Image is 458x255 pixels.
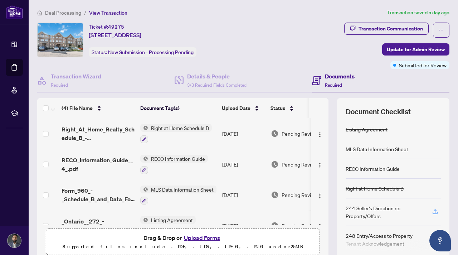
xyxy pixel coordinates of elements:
h4: Details & People [187,72,247,81]
th: (4) File Name [59,98,137,118]
h4: Documents [325,72,355,81]
div: Ticket #: [89,23,124,31]
img: Logo [317,162,323,168]
img: Status Icon [140,186,148,193]
span: Right_At_Home_Realty_Schedule_B_-_Agreement_to_Lease_-_Residential 2.pdf [62,125,135,142]
th: Status [268,98,328,118]
li: / [84,9,86,17]
span: Upload Date [222,104,250,112]
span: View Transaction [89,10,127,16]
img: Profile Icon [8,234,21,247]
span: Status [271,104,285,112]
span: Pending Review [282,222,317,230]
img: IMG-X12322414_1.jpg [38,23,83,57]
button: Transaction Communication [344,23,429,35]
button: Update for Admin Review [382,43,449,56]
img: Document Status [271,191,279,199]
td: [DATE] [219,180,268,211]
td: [DATE] [219,118,268,149]
h4: Transaction Wizard [51,72,101,81]
span: _Ontario__272_-_Listing_Agreement_-_Landlord_Designated_Representation_Agreement_.pdf [62,217,135,234]
th: Upload Date [219,98,268,118]
img: Status Icon [140,216,148,224]
div: Right at Home Schedule B [346,184,404,192]
button: Status IconRECO Information Guide [140,155,208,174]
button: Logo [314,128,326,139]
img: Document Status [271,130,279,138]
div: MLS Data Information Sheet [346,145,408,153]
article: Transaction saved a day ago [387,9,449,17]
img: Logo [317,132,323,138]
img: Document Status [271,160,279,168]
span: Submitted for Review [399,61,447,69]
td: [DATE] [219,149,268,180]
span: Deal Processing [45,10,81,16]
span: 49275 [108,24,124,30]
p: Supported files include .PDF, .JPG, .JPEG, .PNG under 25 MB [50,242,315,251]
span: 3/3 Required Fields Completed [187,82,247,88]
button: Logo [314,220,326,231]
div: Listing Agreement [346,125,388,133]
span: Pending Review [282,191,317,199]
img: logo [6,5,23,19]
th: Document Tag(s) [137,98,219,118]
span: Pending Review [282,130,317,138]
span: Drag & Drop or [143,233,222,242]
span: RECO_Information_Guide__4_.pdf [62,156,135,173]
span: MLS Data Information Sheet [148,186,216,193]
img: Logo [317,223,323,229]
span: [STREET_ADDRESS] [89,31,141,39]
div: Status: [89,47,196,57]
span: (4) File Name [62,104,93,112]
span: Listing Agreement [148,216,196,224]
button: Logo [314,189,326,201]
div: RECO Information Guide [346,165,400,173]
span: RECO Information Guide [148,155,208,163]
div: Transaction Communication [359,23,423,34]
img: Status Icon [140,124,148,132]
span: home [37,10,42,15]
td: [DATE] [219,210,268,241]
button: Logo [314,159,326,170]
span: ellipsis [439,28,444,33]
button: Status IconMLS Data Information Sheet [140,186,216,205]
img: Document Status [271,222,279,230]
div: 244 Seller’s Direction re: Property/Offers [346,204,424,220]
button: Open asap [429,230,451,251]
div: 248 Entry/Access to Property Tenant Acknowledgement [346,232,424,247]
span: Document Checklist [346,107,411,117]
button: Upload Forms [182,233,222,242]
span: Required [51,82,68,88]
span: Right at Home Schedule B [148,124,212,132]
span: Required [325,82,342,88]
span: New Submission - Processing Pending [108,49,194,56]
button: Status IconRight at Home Schedule B [140,124,212,143]
span: Form_960_-_Schedule_B_and_Data_Form__3_.pdf [62,186,135,203]
button: Status IconListing Agreement [140,216,196,235]
img: Logo [317,193,323,199]
span: Update for Admin Review [387,44,445,55]
img: Status Icon [140,155,148,163]
span: Pending Review [282,160,317,168]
